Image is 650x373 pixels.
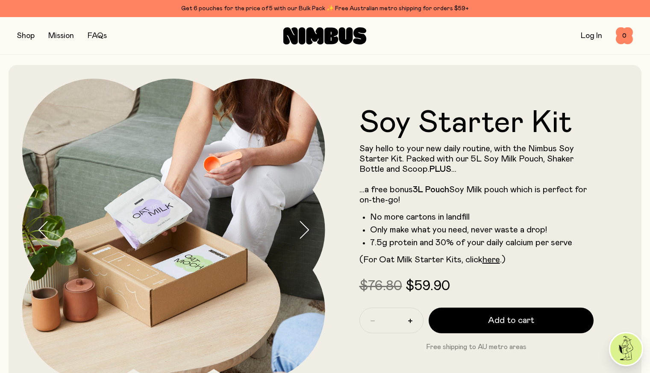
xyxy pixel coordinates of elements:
[88,32,107,40] a: FAQs
[616,27,633,44] button: 0
[429,165,451,173] strong: PLUS
[581,32,602,40] a: Log In
[359,256,482,264] span: (For Oat Milk Starter Kits, click
[359,342,594,352] p: Free shipping to AU metro areas
[370,225,594,235] li: Only make what you need, never waste a drop!
[48,32,74,40] a: Mission
[359,108,594,138] h1: Soy Starter Kit
[370,238,594,248] li: 7.5g protein and 30% of your daily calcium per serve
[500,256,506,264] span: .)
[370,212,594,222] li: No more cartons in landfill
[482,256,500,264] a: here
[488,314,534,326] span: Add to cart
[610,333,642,365] img: agent
[359,144,594,205] p: Say hello to your new daily routine, with the Nimbus Soy Starter Kit. Packed with our 5L Soy Milk...
[359,279,402,293] span: $76.80
[406,279,450,293] span: $59.90
[17,3,633,14] div: Get 6 pouches for the price of 5 with our Bulk Pack ✨ Free Australian metro shipping for orders $59+
[429,308,594,333] button: Add to cart
[413,185,423,194] strong: 3L
[425,185,449,194] strong: Pouch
